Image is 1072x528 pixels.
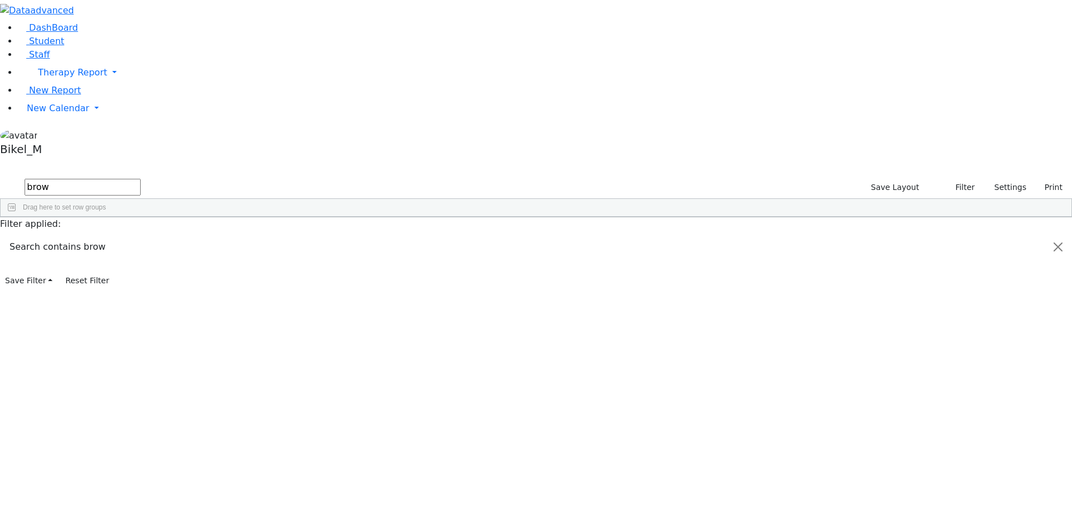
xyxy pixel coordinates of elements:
[29,85,81,96] span: New Report
[38,67,107,78] span: Therapy Report
[18,22,78,33] a: DashBoard
[1031,179,1068,196] button: Print
[29,22,78,33] span: DashBoard
[18,36,64,46] a: Student
[1045,231,1071,263] button: Close
[60,272,114,289] button: Reset Filter
[27,103,89,113] span: New Calendar
[18,97,1072,120] a: New Calendar
[980,179,1031,196] button: Settings
[18,49,50,60] a: Staff
[25,179,141,196] input: Search
[23,203,106,211] span: Drag here to set row groups
[941,179,980,196] button: Filter
[866,179,924,196] button: Save Layout
[18,85,81,96] a: New Report
[18,61,1072,84] a: Therapy Report
[29,49,50,60] span: Staff
[29,36,64,46] span: Student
